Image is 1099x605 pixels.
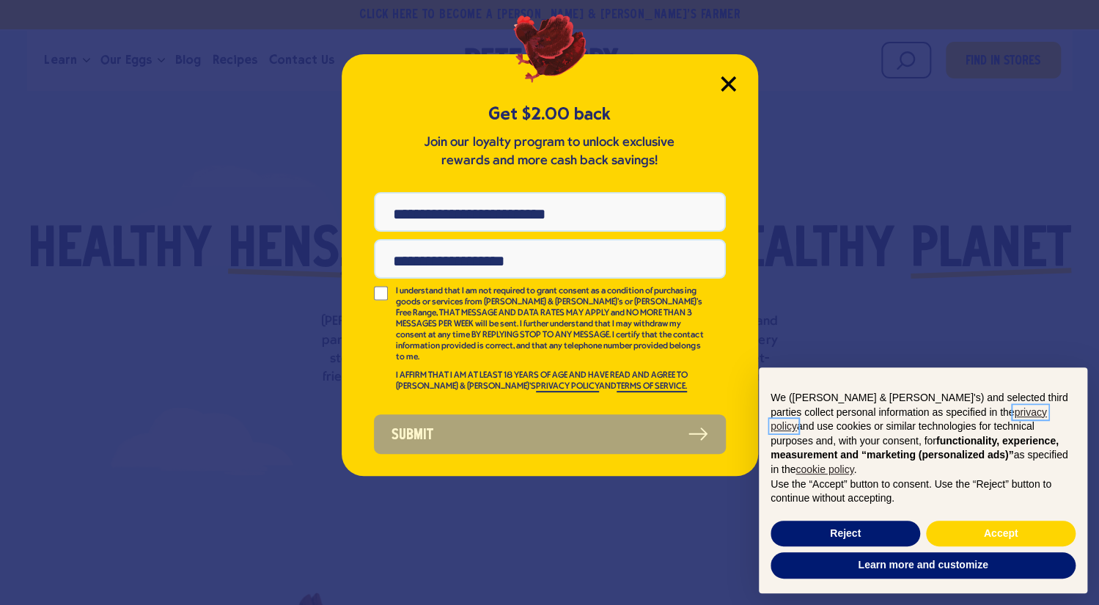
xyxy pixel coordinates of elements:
[395,286,705,363] p: I understand that I am not required to grant consent as a condition of purchasing goods or servic...
[771,391,1076,477] p: We ([PERSON_NAME] & [PERSON_NAME]'s) and selected third parties collect personal information as s...
[795,463,853,475] a: cookie policy
[771,477,1076,506] p: Use the “Accept” button to consent. Use the “Reject” button to continue without accepting.
[374,102,726,126] h5: Get $2.00 back
[617,382,687,392] a: TERMS OF SERVICE.
[422,133,678,170] p: Join our loyalty program to unlock exclusive rewards and more cash back savings!
[771,406,1047,433] a: privacy policy
[374,286,389,301] input: I understand that I am not required to grant consent as a condition of purchasing goods or servic...
[721,76,736,92] button: Close Modal
[771,552,1076,579] button: Learn more and customize
[395,370,705,392] p: I AFFIRM THAT I AM AT LEAST 18 YEARS OF AGE AND HAVE READ AND AGREE TO [PERSON_NAME] & [PERSON_NA...
[536,382,599,392] a: PRIVACY POLICY
[374,414,726,454] button: Submit
[926,521,1076,547] button: Accept
[771,521,920,547] button: Reject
